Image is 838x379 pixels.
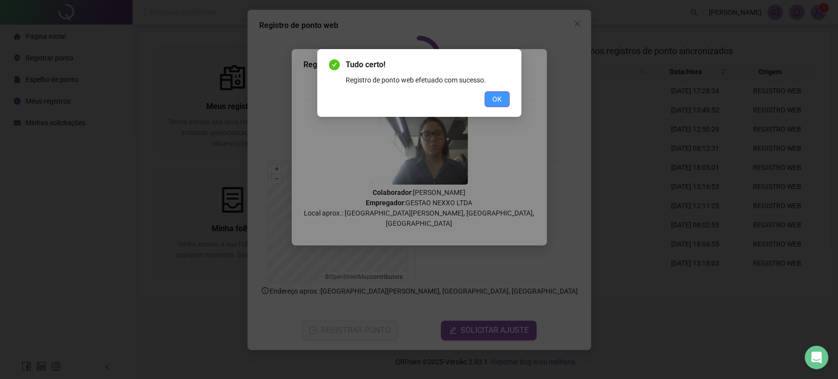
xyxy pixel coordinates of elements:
span: check-circle [329,59,340,70]
span: Tudo certo! [346,59,510,71]
div: Open Intercom Messenger [805,346,828,369]
div: Registro de ponto web efetuado com sucesso. [346,75,510,85]
span: OK [492,94,502,105]
button: OK [485,91,510,107]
